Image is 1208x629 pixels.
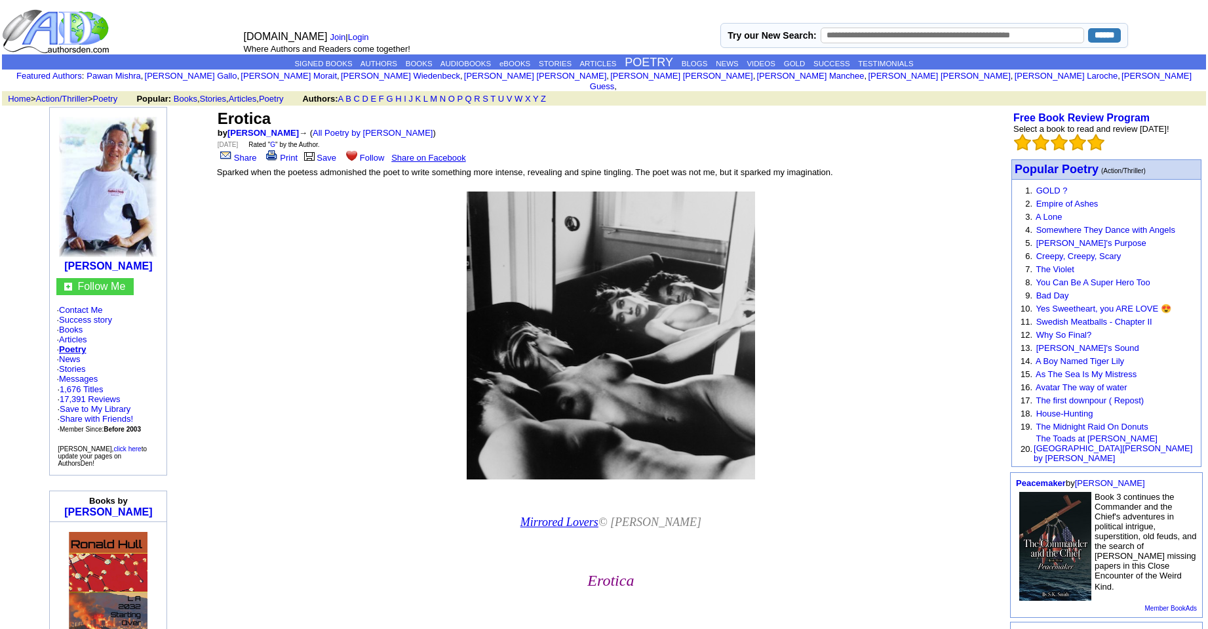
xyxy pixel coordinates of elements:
a: [PERSON_NAME]'s Purpose [1036,238,1146,248]
font: Select a book to read and review [DATE]! [1013,124,1169,134]
b: Popular: [136,94,171,104]
b: Authors: [302,94,338,104]
font: Erotica [218,110,271,127]
a: Member BookAds [1145,605,1197,612]
a: Avatar The way of water [1036,382,1127,392]
font: 4. [1025,225,1032,235]
a: Popular Poetry [1015,164,1099,175]
a: AUDIOBOOKS [440,60,491,68]
a: Action/Thriller [36,94,88,104]
a: [PERSON_NAME] [1075,478,1145,488]
a: The Midnight Raid On Donuts [1036,422,1148,432]
a: F [379,94,384,104]
a: Free Book Review Program [1013,112,1150,123]
a: [PERSON_NAME] Laroche [1015,71,1118,81]
a: S [482,94,488,104]
font: [PERSON_NAME], to update your pages on AuthorsDen! [58,445,147,467]
font: 14. [1021,356,1032,366]
font: i [1120,73,1121,80]
a: [PERSON_NAME] Manchee [756,71,864,81]
font: Where Authors and Readers come together! [243,44,410,54]
a: U [498,94,504,104]
font: 6. [1025,251,1032,261]
a: T [490,94,496,104]
a: Z [541,94,546,104]
a: [PERSON_NAME] Wiedenbeck [341,71,460,81]
a: B [345,94,351,104]
img: logo_ad.gif [2,9,112,54]
a: Share [218,153,257,163]
font: i [867,73,868,80]
font: 18. [1021,409,1032,418]
a: Swedish Meatballs - Chapter II [1036,317,1152,327]
font: [DOMAIN_NAME] [243,31,327,42]
a: A Boy Named Tiger Lily [1036,356,1124,366]
font: Member Since: [60,426,141,433]
a: Stories [200,94,226,104]
font: [DATE] [218,141,238,148]
a: Bad Day [1036,291,1069,300]
a: Poetry [259,94,284,104]
a: C [353,94,359,104]
a: Follow [343,153,385,163]
a: P [457,94,462,104]
a: Join [330,32,345,42]
a: K [416,94,421,104]
font: 19. [1021,422,1032,432]
img: shim.gif [109,525,110,530]
a: [PERSON_NAME] Guess [590,71,1192,91]
a: N [440,94,446,104]
font: i [609,73,610,80]
font: Book 3 continues the Commander and the Chief's adventures in political intrigue, superstition, ol... [1095,492,1196,592]
a: The first downpour ( Repost) [1036,396,1144,405]
a: Poetry [59,344,86,354]
a: All Poetry by [PERSON_NAME] [313,128,433,138]
font: 3. [1025,212,1032,222]
a: AUTHORS [360,60,397,68]
font: 17. [1021,396,1032,405]
font: i [143,73,144,80]
a: News [59,354,81,364]
a: [PERSON_NAME] [PERSON_NAME] [464,71,606,81]
font: 9. [1025,291,1032,300]
font: 5. [1025,238,1032,248]
a: SIGNED BOOKS [294,60,352,68]
img: gc.jpg [64,283,72,291]
a: H [395,94,401,104]
font: Rated " " by the Author. [248,141,319,148]
a: POETRY [625,56,673,69]
a: The Toads at [PERSON_NAME][GEOGRAPHIC_DATA][PERSON_NAME] by [PERSON_NAME] [1034,434,1192,463]
a: Articles [229,94,257,104]
font: > > [3,94,134,104]
a: [PERSON_NAME] [PERSON_NAME] [610,71,752,81]
font: 13. [1021,343,1032,353]
a: Books [59,325,83,335]
a: Poetry [93,94,118,104]
img: share_page.gif [220,150,231,161]
a: The Violet [1036,264,1074,274]
font: Popular Poetry [1015,163,1099,176]
a: Articles [59,335,87,344]
font: (Action/Thriller) [1101,167,1146,174]
font: by [1016,478,1145,488]
label: Try our New Search: [728,30,816,41]
a: G [270,141,275,148]
font: 11. [1021,317,1032,327]
a: As The Sea Is My Mistress [1036,369,1137,379]
a: A Lone [1036,212,1062,222]
img: 364255.jpg [467,192,755,479]
a: Yes Sweetheart, you ARE LOVE 😍 [1036,304,1171,314]
a: Mirrored Lovers [520,516,598,529]
a: W [515,94,522,104]
a: Login [348,32,369,42]
a: GOLD [784,60,806,68]
font: Sparked when the poetess admonished the poet to write something more intense, revealing and spine... [217,167,833,177]
a: I [404,94,406,104]
font: Follow Me [77,281,125,292]
a: A [338,94,343,104]
a: [PERSON_NAME] Gallo [145,71,237,81]
font: : [16,71,84,81]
